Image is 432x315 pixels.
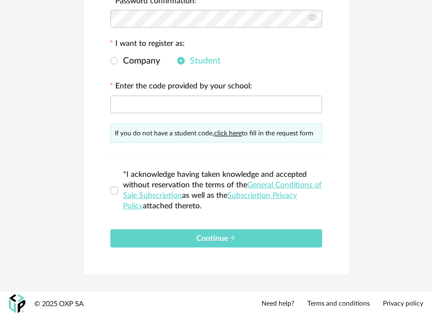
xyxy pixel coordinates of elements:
[34,300,84,309] div: © 2025 OXP SA
[124,181,322,200] a: General Conditions of Sale Subscription
[262,300,294,308] a: Need help?
[307,300,370,308] a: Terms and conditions
[185,56,221,65] span: Student
[9,295,25,314] img: OXP
[383,300,423,308] a: Privacy policy
[196,235,236,243] span: Continue
[110,124,322,143] div: If you do not have a student code, to fill in the request form
[110,40,185,50] label: I want to register as:
[110,229,322,248] button: Continue
[215,130,242,136] a: click here
[124,171,322,210] span: *I acknowledge having taken knowledge and accepted without reservation the terms of the as well a...
[110,82,253,92] label: Enter the code provided by your school:
[124,192,297,210] a: Subscription Privacy Policy
[118,56,161,65] span: Company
